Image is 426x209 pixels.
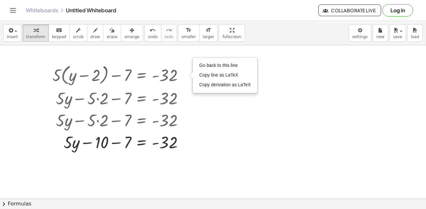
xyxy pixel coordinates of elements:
[219,24,245,42] button: fullscreen
[411,35,419,39] span: load
[165,35,173,39] span: redo
[318,5,381,16] button: Collaborate Live
[23,24,49,42] button: transform
[199,72,238,78] span: Copy line as LaTeX
[8,5,18,16] button: Toggle navigation
[103,24,121,42] button: erase
[203,35,214,39] span: larger
[376,35,384,39] span: new
[393,35,402,39] span: save
[3,24,21,42] button: insert
[150,26,156,34] i: undo
[182,35,196,39] span: smaller
[199,63,238,68] span: Go back to this line
[161,24,177,42] button: redoredo
[26,35,45,39] span: transform
[148,35,158,39] span: undo
[352,35,368,39] span: settings
[373,24,388,42] button: new
[324,7,376,13] span: Collaborate Live
[87,24,104,42] button: draw
[91,35,100,39] span: draw
[222,35,241,39] span: fullscreen
[144,24,161,42] button: undoundo
[349,24,371,42] button: settings
[407,24,423,42] button: load
[186,26,192,34] i: format_size
[56,26,62,34] i: keyboard
[121,24,143,42] button: arrange
[73,35,84,39] span: scrub
[124,35,140,39] span: arrange
[52,35,66,39] span: keypad
[69,24,87,42] button: scrub
[382,4,413,16] button: Log in
[7,35,18,39] span: insert
[26,7,58,14] a: Whiteboards
[107,35,117,39] span: erase
[48,24,70,42] button: keyboardkeypad
[199,24,218,42] button: format_sizelarger
[199,82,251,87] span: Copy derivation as LaTeX
[178,24,199,42] button: format_sizesmaller
[205,26,211,34] i: format_size
[166,26,172,34] i: redo
[389,24,406,42] button: save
